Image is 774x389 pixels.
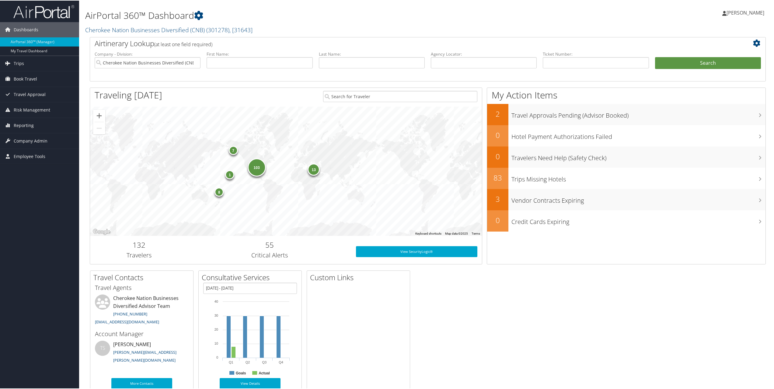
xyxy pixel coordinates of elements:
tspan: 30 [214,313,218,317]
a: View SecurityLogic® [356,246,477,256]
tspan: 0 [216,355,218,359]
span: Book Travel [14,71,37,86]
h2: 132 [95,239,183,250]
label: Agency Locator: [431,50,537,57]
h3: Critical Alerts [193,250,347,259]
div: 103 [248,157,266,176]
div: 1 [225,170,234,179]
span: Employee Tools [14,148,45,164]
div: 8 [214,187,224,196]
a: Terms [472,231,480,235]
span: Dashboards [14,22,38,37]
div: TS [95,340,110,355]
img: Google [92,227,112,235]
img: airportal-logo.png [13,4,74,18]
h3: Trips Missing Hotels [511,171,765,183]
h2: 0 [487,151,508,161]
h3: Travel Approvals Pending (Advisor Booked) [511,108,765,119]
span: ( 301278 ) [206,25,229,33]
a: 83Trips Missing Hotels [487,167,765,188]
h2: Travel Contacts [93,272,193,282]
a: View Details [220,377,281,388]
text: Actual [259,370,270,375]
a: 0Credit Cards Expiring [487,210,765,231]
a: [PERSON_NAME] [722,3,770,21]
text: Goals [236,370,246,375]
li: [PERSON_NAME] [92,340,192,365]
h2: Airtinerary Lookup [95,38,705,48]
h2: 0 [487,215,508,225]
span: Travel Approval [14,86,46,102]
button: Zoom out [93,122,105,134]
h2: 3 [487,193,508,204]
h2: 0 [487,129,508,140]
span: Company Admin [14,133,47,148]
text: Q1 [229,360,233,363]
span: , [ 31643 ] [229,25,253,33]
span: Trips [14,55,24,71]
a: Open this area in Google Maps (opens a new window) [92,227,112,235]
h2: 83 [487,172,508,182]
h2: Custom Links [310,272,410,282]
a: [PHONE_NUMBER] [113,311,147,316]
div: 7 [229,145,238,154]
h3: Hotel Payment Authorizations Failed [511,129,765,140]
a: 0Travelers Need Help (Safety Check) [487,146,765,167]
text: Q3 [262,360,267,363]
tspan: 40 [214,299,218,303]
tspan: 20 [214,327,218,331]
span: (at least one field required) [154,40,212,47]
span: Map data ©2025 [445,231,468,235]
label: First Name: [207,50,312,57]
a: 0Hotel Payment Authorizations Failed [487,125,765,146]
h1: Traveling [DATE] [95,88,162,101]
label: Ticket Number: [543,50,649,57]
h2: Consultative Services [202,272,302,282]
h3: Travelers [95,250,183,259]
h2: 55 [193,239,347,250]
text: Q4 [279,360,283,363]
h3: Account Manager [95,329,189,338]
button: Keyboard shortcuts [415,231,441,235]
button: Zoom in [93,109,105,121]
h3: Vendor Contracts Expiring [511,193,765,204]
h2: 2 [487,108,508,119]
text: Q2 [246,360,250,363]
a: Cherokee Nation Businesses Diversified (CNB) [85,25,253,33]
label: Company - Division: [95,50,200,57]
h3: Credit Cards Expiring [511,214,765,225]
span: [PERSON_NAME] [727,9,764,15]
a: [EMAIL_ADDRESS][DOMAIN_NAME] [95,318,159,324]
a: 3Vendor Contracts Expiring [487,188,765,210]
button: Search [655,57,761,69]
a: More Contacts [111,377,172,388]
li: Cherokee Nation Businesses Diversified Advisor Team [92,294,192,326]
span: Reporting [14,117,34,133]
h3: Travelers Need Help (Safety Check) [511,150,765,162]
a: [PERSON_NAME][EMAIL_ADDRESS][PERSON_NAME][DOMAIN_NAME] [113,349,176,362]
h1: AirPortal 360™ Dashboard [85,9,542,21]
h1: My Action Items [487,88,765,101]
a: 2Travel Approvals Pending (Advisor Booked) [487,103,765,125]
span: Risk Management [14,102,50,117]
tspan: 10 [214,341,218,345]
h3: Travel Agents [95,283,189,291]
input: Search for Traveler [323,90,477,102]
label: Last Name: [319,50,425,57]
div: 13 [308,163,320,175]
